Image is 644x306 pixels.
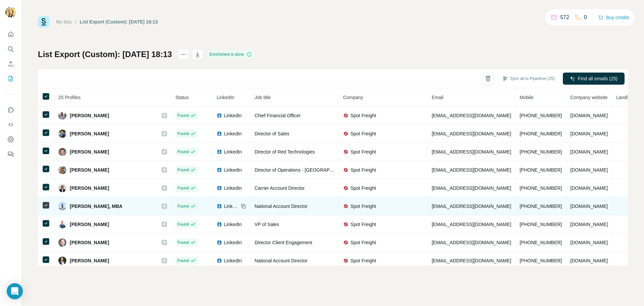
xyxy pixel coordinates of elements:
img: LinkedIn logo [217,167,222,173]
span: [EMAIL_ADDRESS][DOMAIN_NAME] [432,149,511,155]
span: National Account Director [255,258,308,263]
img: company-logo [343,240,348,245]
h1: List Export (Custom): [DATE] 18:13 [38,49,172,60]
span: LinkedIn [224,221,242,228]
span: [PERSON_NAME] [70,167,109,173]
img: Avatar [58,166,66,174]
span: Director of Red Technologies [255,149,315,155]
span: Company [343,95,363,100]
span: [DOMAIN_NAME] [570,113,608,118]
span: [EMAIL_ADDRESS][DOMAIN_NAME] [432,167,511,173]
span: [PHONE_NUMBER] [520,131,562,136]
span: [DOMAIN_NAME] [570,258,608,263]
span: [PERSON_NAME] [70,148,109,155]
span: LinkedIn [224,257,242,264]
span: Company website [570,95,607,100]
img: Avatar [58,220,66,228]
p: 572 [560,13,569,21]
span: [PHONE_NUMBER] [520,222,562,227]
span: [EMAIL_ADDRESS][DOMAIN_NAME] [432,185,511,191]
img: LinkedIn logo [217,204,222,209]
button: Dashboard [5,133,16,145]
img: Avatar [58,257,66,265]
span: LinkedIn [224,130,242,137]
span: [DOMAIN_NAME] [570,185,608,191]
span: [PERSON_NAME] [70,239,109,246]
span: Spot Freight [351,167,376,173]
span: Spot Freight [351,130,376,137]
img: Avatar [58,238,66,247]
button: Search [5,43,16,55]
span: LinkedIn [224,167,242,173]
span: Spot Freight [351,257,376,264]
button: Feedback [5,148,16,160]
button: Quick start [5,28,16,40]
span: LinkedIn [224,112,242,119]
span: Found [177,131,189,137]
span: VP of Sales [255,222,279,227]
img: company-logo [343,258,348,263]
img: company-logo [343,204,348,209]
span: Find all emails (25) [578,75,618,82]
span: Found [177,221,189,227]
span: LinkedIn [224,148,242,155]
span: Director of Sales [255,131,289,136]
button: Sync all to Pipedrive (25) [497,74,559,84]
span: Chief Financial Officer [255,113,301,118]
span: LinkedIn [224,203,239,210]
span: National Account Director [255,204,308,209]
span: [EMAIL_ADDRESS][DOMAIN_NAME] [432,258,511,263]
span: Found [177,149,189,155]
span: Email [432,95,443,100]
img: company-logo [343,167,348,173]
button: Buy credits [598,13,629,22]
span: [PERSON_NAME] [70,185,109,191]
img: LinkedIn logo [217,149,222,155]
span: LinkedIn [224,239,242,246]
img: Avatar [58,148,66,156]
span: Spot Freight [351,203,376,210]
span: [DOMAIN_NAME] [570,240,608,245]
span: Spot Freight [351,239,376,246]
span: [DOMAIN_NAME] [570,222,608,227]
img: Avatar [5,7,16,17]
img: Avatar [58,184,66,192]
span: Found [177,258,189,264]
span: [PHONE_NUMBER] [520,167,562,173]
div: Open Intercom Messenger [7,283,23,299]
span: Found [177,239,189,246]
span: [EMAIL_ADDRESS][DOMAIN_NAME] [432,240,511,245]
span: Found [177,185,189,191]
span: [PERSON_NAME] [70,130,109,137]
span: [EMAIL_ADDRESS][DOMAIN_NAME] [432,222,511,227]
span: Spot Freight [351,112,376,119]
span: Spot Freight [351,185,376,191]
p: 0 [584,13,587,21]
span: 25 Profiles [58,95,80,100]
span: [PHONE_NUMBER] [520,185,562,191]
span: Mobile [520,95,533,100]
button: Use Surfe API [5,119,16,131]
span: Found [177,113,189,119]
span: Spot Freight [351,221,376,228]
span: [PHONE_NUMBER] [520,149,562,155]
img: company-logo [343,222,348,227]
span: LinkedIn [224,185,242,191]
img: company-logo [343,185,348,191]
div: Enrichment is done [208,50,254,58]
img: company-logo [343,131,348,136]
span: Spot Freight [351,148,376,155]
span: [PERSON_NAME] [70,221,109,228]
span: [DOMAIN_NAME] [570,167,608,173]
img: LinkedIn logo [217,258,222,263]
span: Job title [255,95,271,100]
span: [PERSON_NAME] [70,112,109,119]
span: [PHONE_NUMBER] [520,258,562,263]
span: [PERSON_NAME] [70,257,109,264]
span: [PHONE_NUMBER] [520,204,562,209]
span: [DOMAIN_NAME] [570,204,608,209]
li: / [75,18,76,25]
img: LinkedIn logo [217,113,222,118]
span: [DOMAIN_NAME] [570,149,608,155]
a: My lists [56,19,72,25]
